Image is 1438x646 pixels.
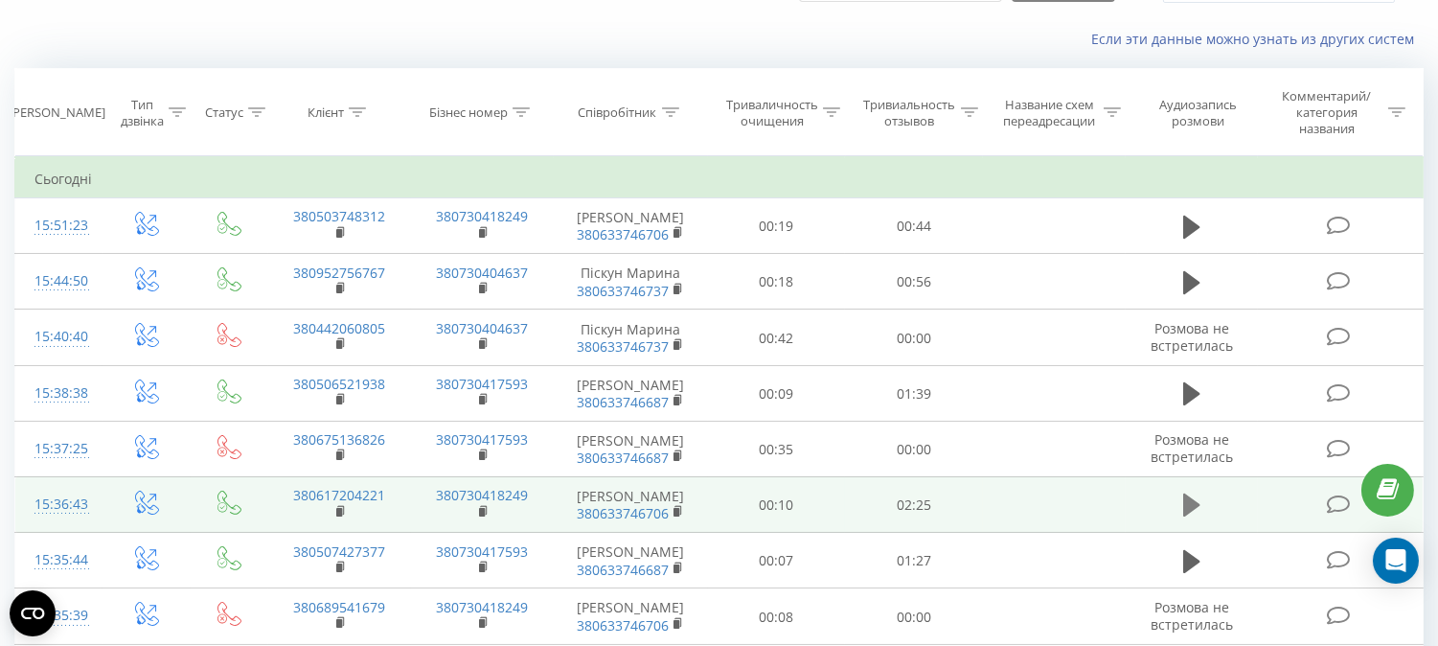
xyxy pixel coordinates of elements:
[577,376,684,394] font: [PERSON_NAME]
[577,208,684,226] font: [PERSON_NAME]
[293,319,385,337] a: 380442060805
[577,542,684,561] font: [PERSON_NAME]
[759,440,793,458] font: 00:35
[436,319,528,337] a: 380730404637
[436,207,528,225] a: 380730418249
[579,104,657,121] font: Співробітник
[759,329,793,347] font: 00:42
[759,273,793,291] font: 00:18
[577,449,669,467] a: 380633746687
[897,608,931,626] font: 00:00
[10,590,56,636] button: Открыть виджет CMP
[897,329,931,347] font: 00:00
[1283,87,1372,137] font: Комментарий/категория названия
[1151,598,1233,634] font: Розмова не встретилась
[436,598,528,616] a: 380730418249
[577,393,669,411] a: 380633746687
[293,430,385,449] a: 380675136826
[1373,538,1419,584] div: Открытый Интерком Мессенджер
[436,542,528,561] a: 380730417593
[577,616,669,634] a: 380633746706
[759,384,793,403] font: 00:09
[429,104,508,121] font: Бізнес номер
[34,606,88,624] font: 15:35:39
[34,383,88,402] font: 15:38:38
[581,264,680,282] font: Піскун Марина
[577,487,684,505] font: [PERSON_NAME]
[34,550,88,568] font: 15:35:44
[897,440,931,458] font: 00:00
[121,96,164,129] font: Тип дзвінка
[759,217,793,235] font: 00:19
[436,264,528,282] a: 380730404637
[293,207,385,225] a: 380503748312
[436,430,528,449] a: 380730417593
[1004,96,1096,129] font: Название схем переадресации
[293,264,385,282] a: 380952756767
[577,561,669,579] a: 380633746687
[577,337,669,356] a: 380633746737
[577,599,684,617] font: [PERSON_NAME]
[1091,30,1424,48] a: Если эти данные можно узнать из других систем
[863,96,955,129] font: Тривиальность отзывов
[897,552,931,570] font: 01:27
[34,271,88,289] font: 15:44:50
[1091,30,1414,48] font: Если эти данные можно узнать из других систем
[897,384,931,403] font: 01:39
[205,104,243,121] font: Статус
[897,217,931,235] font: 00:44
[759,496,793,514] font: 00:10
[1151,319,1233,355] font: Розмова не встретилась
[581,320,680,338] font: Піскун Марина
[759,608,793,626] font: 00:08
[577,225,669,243] a: 380633746706
[34,439,88,457] font: 15:37:25
[34,170,92,188] font: Сьогодні
[293,542,385,561] a: 380507427377
[577,504,669,522] a: 380633746706
[308,104,344,121] font: Клієнт
[9,104,105,121] font: [PERSON_NAME]
[897,273,931,291] font: 00:56
[34,216,88,234] font: 15:51:23
[34,495,88,513] font: 15:36:43
[897,496,931,514] font: 02:25
[577,431,684,450] font: [PERSON_NAME]
[726,96,818,129] font: Триваличность очищения
[577,282,669,300] a: 380633746737
[293,375,385,393] a: 380506521938
[293,486,385,504] a: 380617204221
[293,598,385,616] a: 380689541679
[1151,430,1233,466] font: Розмова не встретилась
[436,486,528,504] a: 380730418249
[759,552,793,570] font: 00:07
[436,375,528,393] a: 380730417593
[1159,96,1237,129] font: Аудиозапись розмови
[34,327,88,345] font: 15:40:40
